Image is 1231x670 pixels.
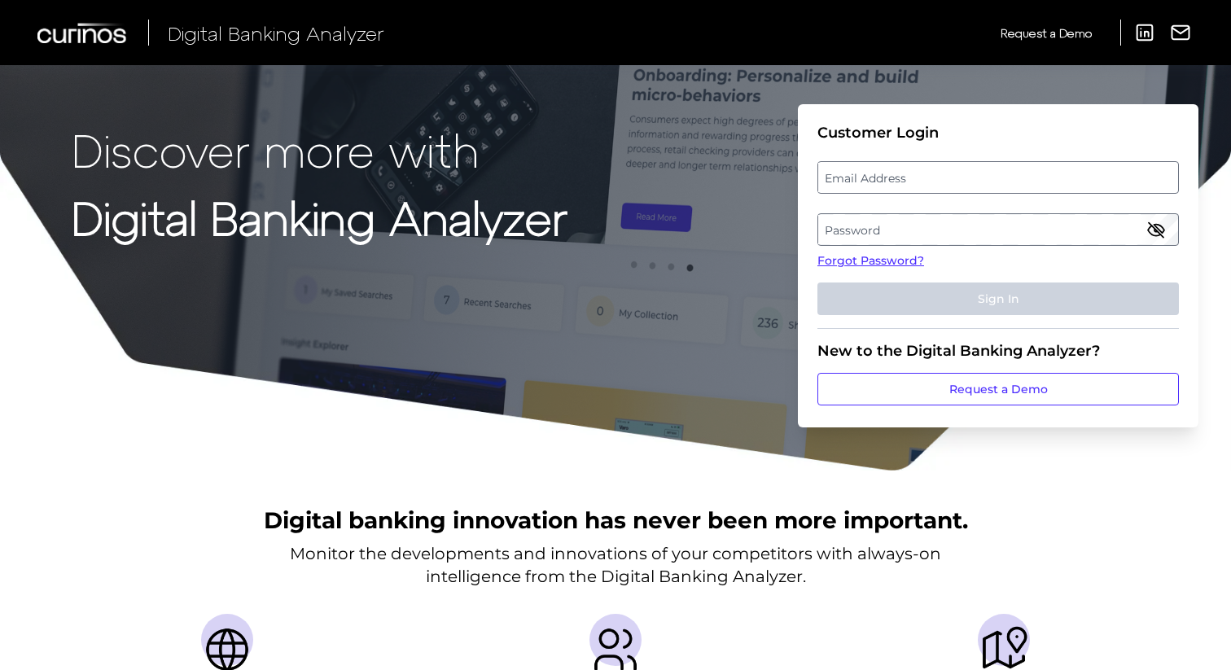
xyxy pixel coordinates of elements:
a: Forgot Password? [817,252,1179,269]
label: Email Address [818,163,1177,192]
p: Discover more with [72,124,567,175]
button: Sign In [817,282,1179,315]
a: Request a Demo [817,373,1179,405]
span: Request a Demo [1001,26,1092,40]
img: Curinos [37,23,129,43]
label: Password [818,215,1177,244]
div: Customer Login [817,124,1179,142]
h2: Digital banking innovation has never been more important. [264,505,968,536]
strong: Digital Banking Analyzer [72,190,567,244]
p: Monitor the developments and innovations of your competitors with always-on intelligence from the... [290,542,941,588]
span: Digital Banking Analyzer [168,21,384,45]
a: Request a Demo [1001,20,1092,46]
div: New to the Digital Banking Analyzer? [817,342,1179,360]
